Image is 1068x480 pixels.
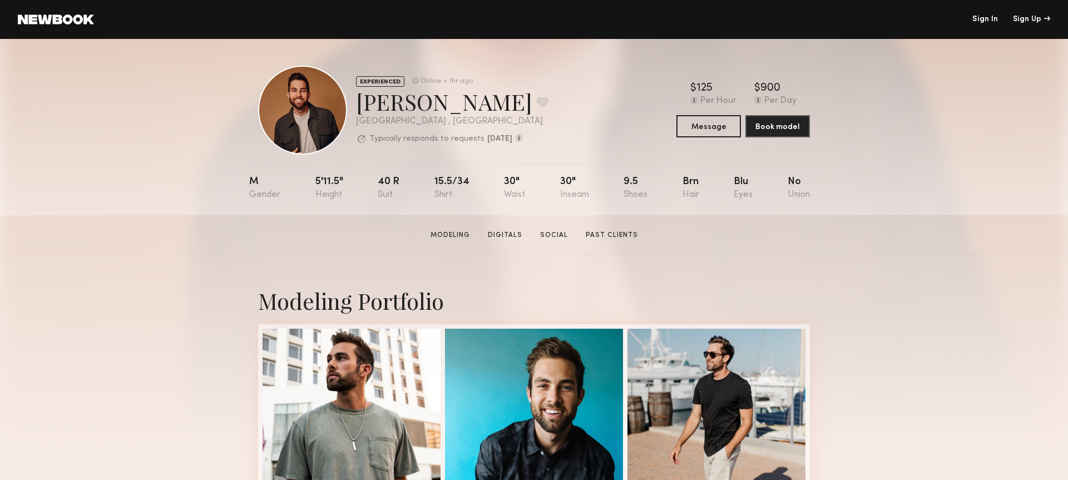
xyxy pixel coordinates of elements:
div: Online < 1hr ago [421,78,473,85]
div: Brn [683,177,699,200]
a: Sign In [972,16,998,23]
div: EXPERIENCED [356,76,404,87]
div: 9.5 [624,177,647,200]
button: Message [676,115,741,137]
div: [PERSON_NAME] [356,87,548,116]
a: Modeling [426,230,474,240]
div: [GEOGRAPHIC_DATA] , [GEOGRAPHIC_DATA] [356,117,548,126]
div: Blu [734,177,753,200]
div: 900 [760,83,780,94]
button: Book model [745,115,810,137]
div: 30" [504,177,525,200]
div: 30" [560,177,589,200]
b: [DATE] [487,135,512,143]
div: 40 r [378,177,399,200]
div: Modeling Portfolio [258,286,810,315]
div: M [249,177,280,200]
div: Sign Up [1013,16,1050,23]
div: Per Day [764,96,797,106]
div: $ [690,83,696,94]
div: 125 [696,83,713,94]
div: 15.5/34 [434,177,469,200]
a: Social [536,230,572,240]
div: Per Hour [700,96,736,106]
p: Typically responds to requests [370,135,484,143]
div: $ [754,83,760,94]
a: Past Clients [581,230,642,240]
a: Digitals [483,230,527,240]
div: 5'11.5" [315,177,343,200]
div: No [788,177,810,200]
